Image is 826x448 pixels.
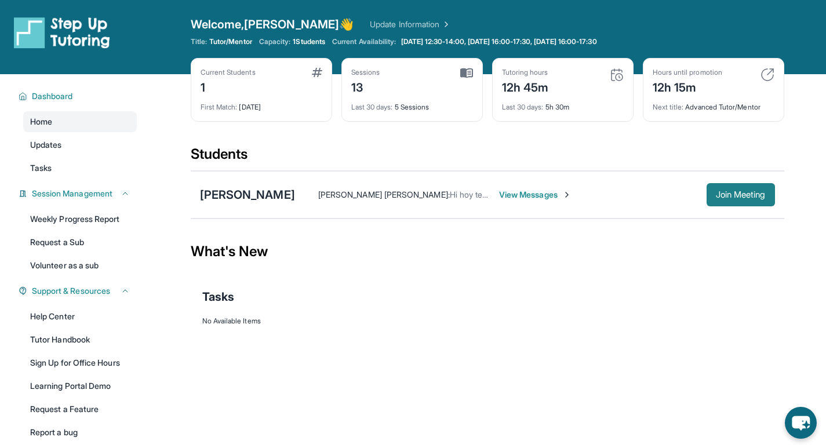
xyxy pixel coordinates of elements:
[502,96,624,112] div: 5h 30m
[27,90,130,102] button: Dashboard
[201,96,322,112] div: [DATE]
[653,96,774,112] div: Advanced Tutor/Mentor
[502,77,549,96] div: 12h 45m
[460,68,473,78] img: card
[351,77,380,96] div: 13
[716,191,766,198] span: Join Meeting
[23,232,137,253] a: Request a Sub
[27,285,130,297] button: Support & Resources
[401,37,597,46] span: [DATE] 12:30-14:00, [DATE] 16:00-17:30, [DATE] 16:00-17:30
[562,190,572,199] img: Chevron-Right
[502,103,544,111] span: Last 30 days :
[30,139,62,151] span: Updates
[209,37,252,46] span: Tutor/Mentor
[23,306,137,327] a: Help Center
[259,37,291,46] span: Capacity:
[439,19,451,30] img: Chevron Right
[653,68,722,77] div: Hours until promotion
[202,316,773,326] div: No Available Items
[191,37,207,46] span: Title:
[32,90,73,102] span: Dashboard
[200,187,295,203] div: [PERSON_NAME]
[23,376,137,396] a: Learning Portal Demo
[653,103,684,111] span: Next title :
[27,188,130,199] button: Session Management
[202,289,234,305] span: Tasks
[32,285,110,297] span: Support & Resources
[499,189,572,201] span: View Messages
[707,183,775,206] button: Join Meeting
[785,407,817,439] button: chat-button
[312,68,322,77] img: card
[23,158,137,179] a: Tasks
[351,96,473,112] div: 5 Sessions
[23,255,137,276] a: Volunteer as a sub
[191,226,784,277] div: What's New
[191,16,354,32] span: Welcome, [PERSON_NAME] 👋
[23,352,137,373] a: Sign Up for Office Hours
[23,134,137,155] a: Updates
[399,37,599,46] a: [DATE] 12:30-14:00, [DATE] 16:00-17:30, [DATE] 16:00-17:30
[610,68,624,82] img: card
[502,68,549,77] div: Tutoring hours
[370,19,451,30] a: Update Information
[351,103,393,111] span: Last 30 days :
[760,68,774,82] img: card
[23,329,137,350] a: Tutor Handbook
[23,399,137,420] a: Request a Feature
[23,111,137,132] a: Home
[293,37,325,46] span: 1 Students
[23,422,137,443] a: Report a bug
[30,116,52,128] span: Home
[332,37,396,46] span: Current Availability:
[201,68,256,77] div: Current Students
[23,209,137,230] a: Weekly Progress Report
[318,190,450,199] span: [PERSON_NAME] [PERSON_NAME] :
[30,162,52,174] span: Tasks
[351,68,380,77] div: Sessions
[653,77,722,96] div: 12h 15m
[201,77,256,96] div: 1
[201,103,238,111] span: First Match :
[14,16,110,49] img: logo
[32,188,112,199] span: Session Management
[450,190,533,199] span: Hi hoy tenemos tutoría
[191,145,784,170] div: Students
